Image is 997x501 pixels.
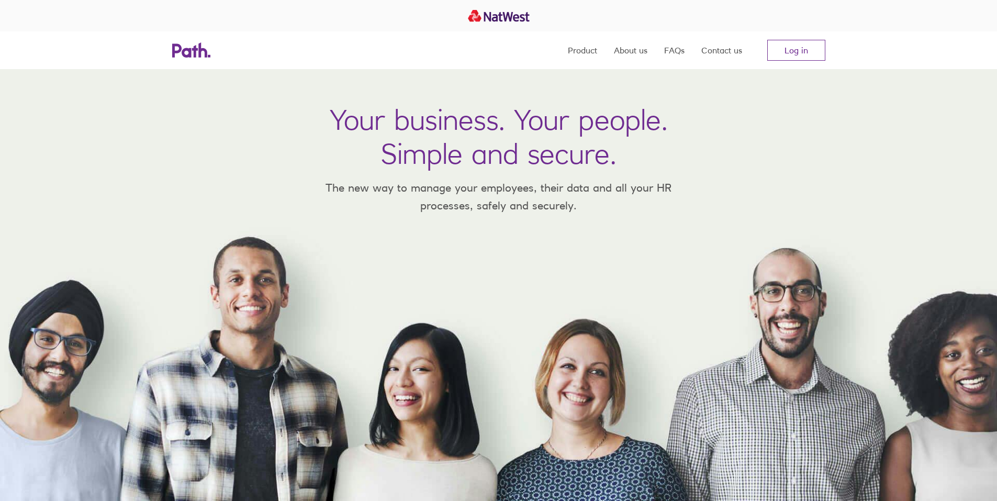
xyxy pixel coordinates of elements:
p: The new way to manage your employees, their data and all your HR processes, safely and securely. [310,179,687,214]
a: Product [568,31,597,69]
a: FAQs [664,31,685,69]
a: Contact us [701,31,742,69]
a: About us [614,31,647,69]
h1: Your business. Your people. Simple and secure. [330,103,668,171]
a: Log in [767,40,825,61]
